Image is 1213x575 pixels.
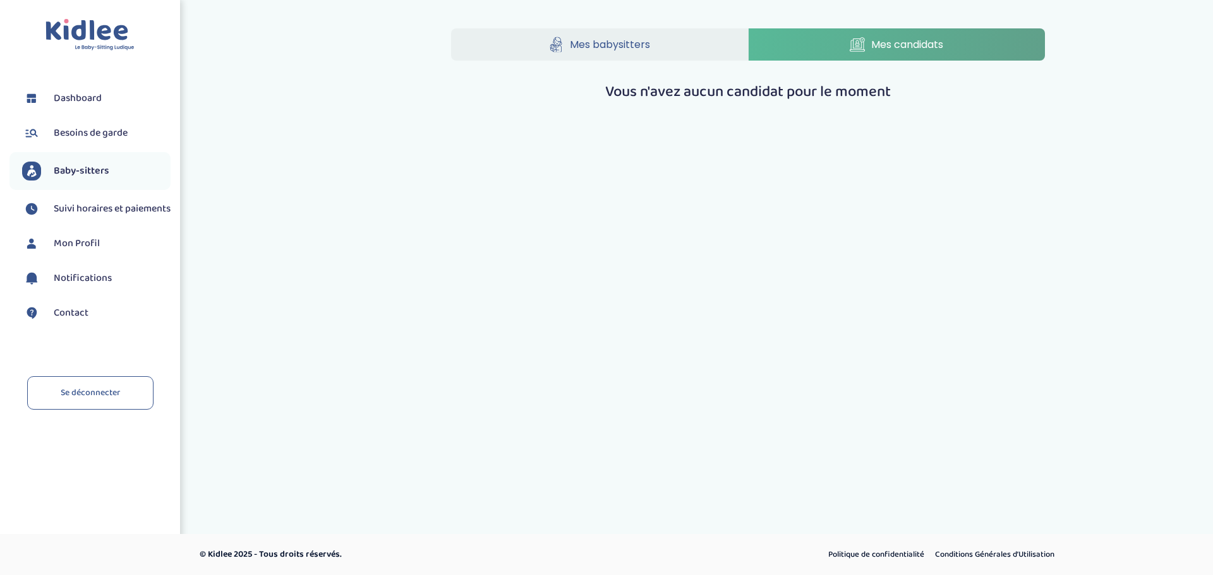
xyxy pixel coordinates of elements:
a: Contact [22,304,171,323]
img: besoin.svg [22,124,41,143]
span: Suivi horaires et paiements [54,201,171,216]
a: Politique de confidentialité [824,547,929,563]
img: suivihoraire.svg [22,199,41,218]
a: Mes candidats [749,28,1046,61]
img: babysitters.svg [22,162,41,181]
span: Notifications [54,271,112,286]
a: Conditions Générales d’Utilisation [931,547,1059,563]
span: Mes babysitters [570,37,650,52]
a: Baby-sitters [22,162,171,181]
a: Mon Profil [22,234,171,253]
span: Besoins de garde [54,126,128,141]
span: Contact [54,305,88,321]
a: Se déconnecter [27,376,154,410]
a: Notifications [22,269,171,288]
img: contact.svg [22,304,41,323]
p: © Kidlee 2025 - Tous droits réservés. [200,548,660,561]
a: Suivi horaires et paiements [22,199,171,218]
img: dashboard.svg [22,89,41,108]
span: Mon Profil [54,236,100,251]
span: Dashboard [54,91,102,106]
img: logo.svg [45,19,135,51]
img: profil.svg [22,234,41,253]
img: notification.svg [22,269,41,288]
span: Mes candidats [871,37,943,52]
a: Besoins de garde [22,124,171,143]
p: Vous n'avez aucun candidat pour le moment [451,81,1045,104]
a: Mes babysitters [451,28,748,61]
a: Dashboard [22,89,171,108]
span: Baby-sitters [54,163,109,179]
